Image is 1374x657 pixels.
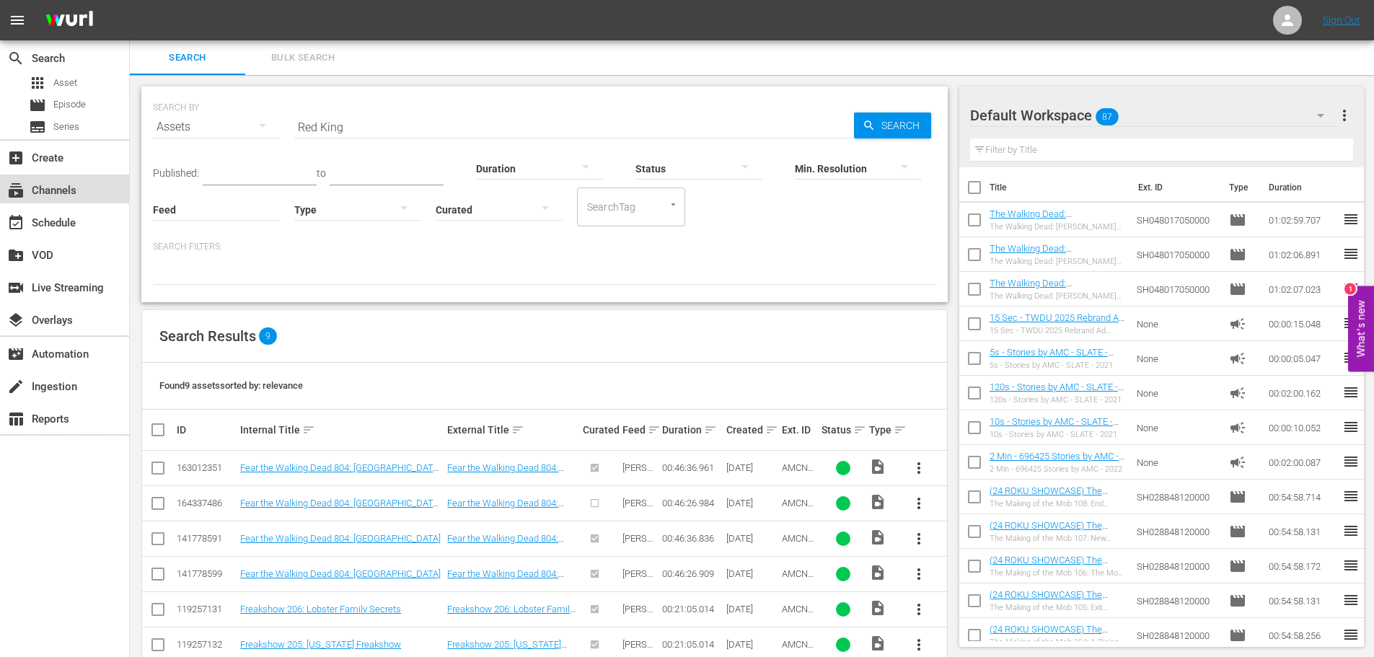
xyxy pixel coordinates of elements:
[1229,246,1246,263] span: Episode
[177,498,236,508] div: 164337486
[990,312,1124,334] a: 15 Sec - TWDU 2025 Rebrand Ad Slates- 15s- SLATE
[990,243,1120,265] a: The Walking Dead: [PERSON_NAME] 301: Episode 1
[447,462,564,495] a: Fear the Walking Dead 804: [GEOGRAPHIC_DATA][PERSON_NAME]
[1342,488,1360,505] span: reorder
[876,113,931,138] span: Search
[662,421,721,438] div: Duration
[240,639,401,650] a: Freakshow 205: [US_STATE] Freakshow
[29,74,46,92] span: Asset
[1131,376,1223,410] td: None
[29,97,46,114] span: Episode
[1344,283,1356,294] div: 1
[622,462,653,495] span: [PERSON_NAME] Feed
[1263,618,1342,653] td: 00:54:58.256
[7,50,25,67] span: Search
[7,149,25,167] span: Create
[1229,523,1246,540] span: Episode
[1229,627,1246,644] span: Episode
[726,462,778,473] div: [DATE]
[1131,341,1223,376] td: None
[7,312,25,329] span: Overlays
[7,182,25,199] span: Channels
[622,568,653,601] span: [PERSON_NAME] Feed
[1342,349,1360,366] span: reorder
[622,604,653,636] span: [PERSON_NAME] Feed
[7,214,25,232] span: Schedule
[1263,307,1342,341] td: 00:00:15.048
[869,564,886,581] span: Video
[782,568,814,601] span: AMCNVR0000060783
[1229,454,1246,471] span: Ad
[894,423,907,436] span: sort
[177,639,236,650] div: 119257132
[782,424,817,436] div: Ext. ID
[1229,488,1246,506] span: Episode
[869,458,886,475] span: video_file
[622,421,658,438] div: Feed
[7,378,25,395] span: create
[782,604,814,636] span: AMCNVR0000007397
[1323,14,1360,26] a: Sign Out
[302,423,315,436] span: sort
[177,568,236,579] div: 141778599
[990,520,1125,574] a: (24 ROKU SHOWCASE) The Making of the Mob 107: New Frontiers ((24 ROKU SHOWCASE) The Making of the...
[1229,281,1246,298] span: Episode
[1342,314,1360,332] span: reorder
[990,638,1126,647] div: The Making of the Mob 104: A Rising Threat
[1342,384,1360,401] span: reorder
[1229,211,1246,229] span: Episode
[240,498,441,519] a: Fear the Walking Dead 804: [GEOGRAPHIC_DATA][PERSON_NAME]
[869,529,886,546] span: Video
[990,451,1124,472] a: 2 Min - 696425 Stories by AMC - 2022
[1263,549,1342,583] td: 00:54:58.172
[1263,341,1342,376] td: 00:00:05.047
[869,635,886,652] span: Video
[1131,445,1223,480] td: None
[726,498,778,508] div: [DATE]
[662,462,721,473] div: 00:46:36.961
[990,568,1126,578] div: The Making of the Mob 106: The Mob At War
[622,533,653,565] span: [PERSON_NAME] Feed
[1342,418,1360,436] span: reorder
[583,424,618,436] div: Curated
[1342,453,1360,470] span: reorder
[240,604,401,614] a: Freakshow 206: Lobster Family Secrets
[854,113,931,138] button: Search
[1131,203,1223,237] td: SH048017050000
[869,493,886,511] span: Video
[726,568,778,579] div: [DATE]
[1342,522,1360,539] span: reorder
[990,382,1124,403] a: 120s - Stories by AMC - SLATE - 2021
[254,50,352,66] span: Bulk Search
[902,521,936,556] button: more_vert
[1229,384,1246,402] span: Ad
[990,603,1126,612] div: The Making of the Mob 105: Exit Strategy
[990,589,1123,643] a: (24 ROKU SHOWCASE) The Making of the Mob 105: Exit Strategy ((24 ROKU SHOWCASE) The Making of the...
[29,118,46,136] span: Series
[53,76,77,90] span: Asset
[782,462,814,495] span: AMCNVR0000057214
[511,423,524,436] span: sort
[1263,410,1342,445] td: 00:00:10.052
[662,568,721,579] div: 00:46:26.909
[1263,237,1342,272] td: 01:02:06.891
[447,498,564,530] a: Fear the Walking Dead 804: [GEOGRAPHIC_DATA][PERSON_NAME]
[990,167,1129,208] th: Title
[240,533,441,544] a: Fear the Walking Dead 804: [GEOGRAPHIC_DATA]
[240,421,443,438] div: Internal Title
[7,279,25,296] span: Live Streaming
[869,421,897,438] div: Type
[1131,549,1223,583] td: SH028848120000
[1229,350,1246,367] span: Ad
[910,495,928,512] span: more_vert
[177,533,236,544] div: 141778591
[902,557,936,591] button: more_vert
[910,530,928,547] span: more_vert
[990,347,1114,369] a: 5s - Stories by AMC - SLATE - 2021
[990,485,1119,539] a: (24 ROKU SHOWCASE) The Making of the Mob 108: End Game ((24 ROKU SHOWCASE) The Making of the Mob ...
[1342,626,1360,643] span: reorder
[1229,419,1246,436] span: Ad
[53,120,79,134] span: Series
[1336,98,1353,133] button: more_vert
[447,533,564,555] a: Fear the Walking Dead 804: [GEOGRAPHIC_DATA]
